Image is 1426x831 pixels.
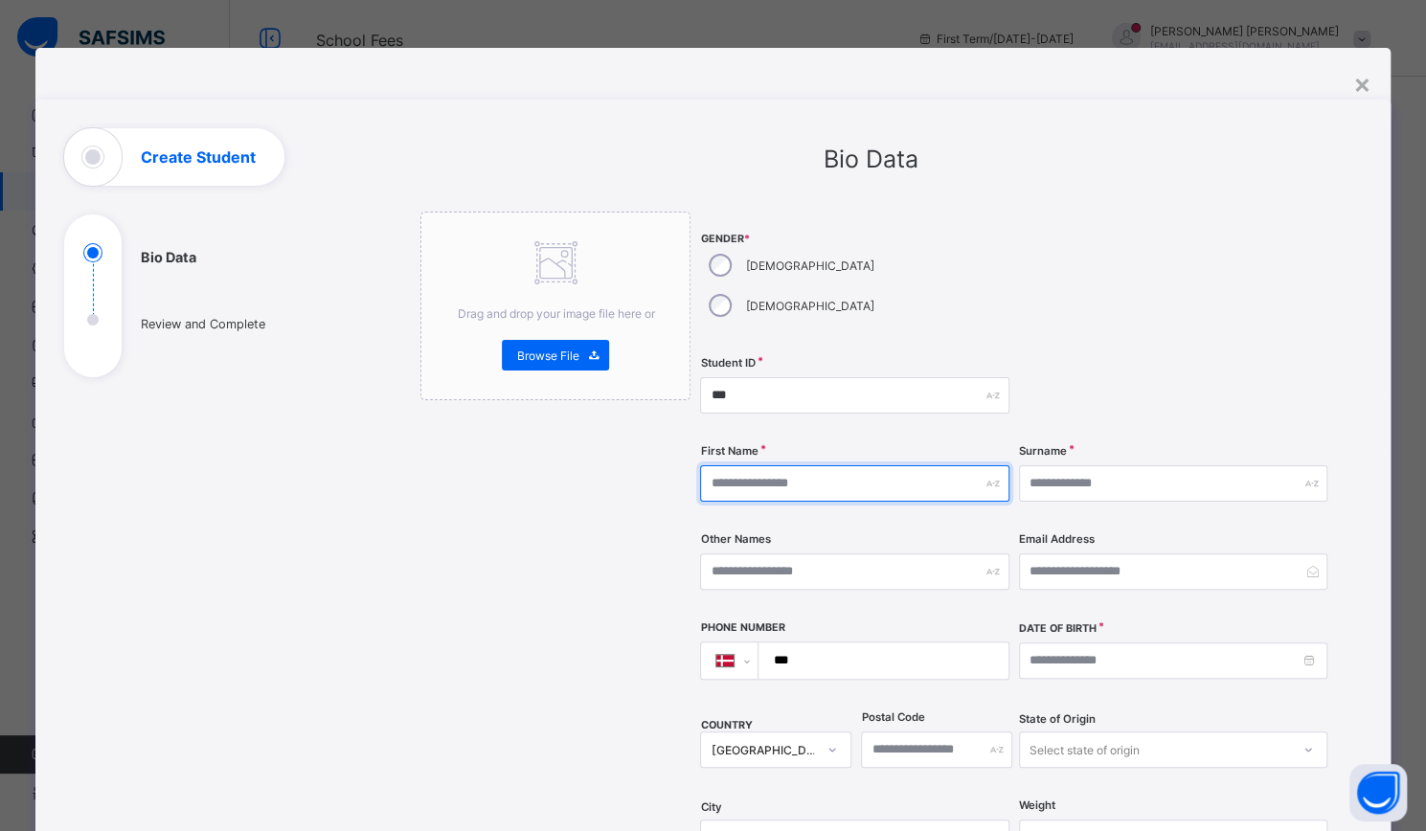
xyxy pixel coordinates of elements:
div: Select state of origin [1030,731,1140,768]
label: [DEMOGRAPHIC_DATA] [745,299,873,313]
div: × [1353,67,1371,100]
span: Drag and drop your image file here or [457,306,654,321]
span: Bio Data [824,145,918,173]
div: Drag and drop your image file here orBrowse File [420,212,690,400]
button: Open asap [1349,764,1407,821]
label: [DEMOGRAPHIC_DATA] [745,258,873,273]
label: First Name [700,444,758,458]
label: Other Names [700,532,770,546]
label: Weight [1019,798,1055,812]
span: City [700,800,721,814]
label: Email Address [1019,532,1095,546]
div: [GEOGRAPHIC_DATA] [711,743,816,757]
label: Student ID [700,356,755,370]
label: Postal Code [861,710,924,724]
label: Date of Birth [1019,622,1097,635]
span: Gender [700,233,1008,245]
span: State of Origin [1019,712,1096,726]
label: Phone Number [700,621,784,634]
span: COUNTRY [700,719,752,731]
span: Browse File [516,348,578,363]
h1: Create Student [141,149,256,165]
label: Surname [1019,444,1067,458]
